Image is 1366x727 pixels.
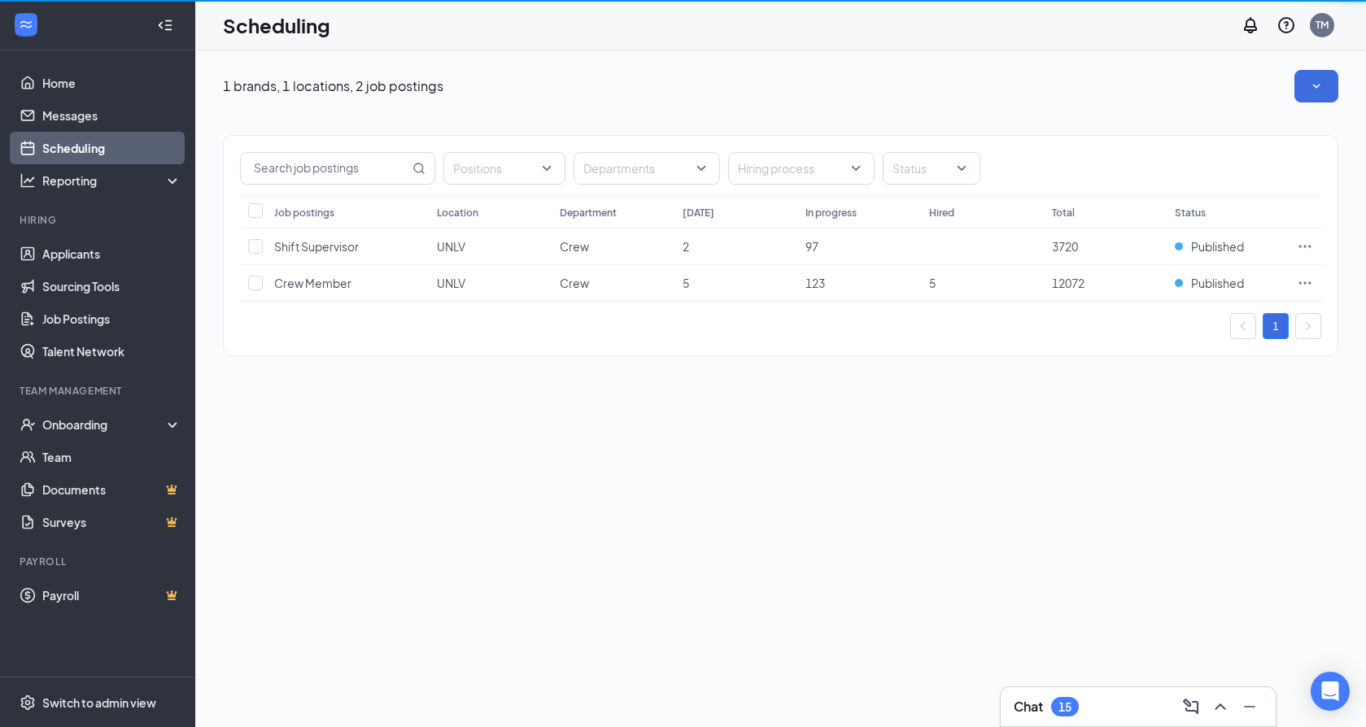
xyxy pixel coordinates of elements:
[1052,239,1078,254] span: 3720
[429,229,552,265] td: UNLV
[1181,697,1201,716] svg: ComposeMessage
[1191,238,1244,255] span: Published
[241,153,409,184] input: Search job postings
[1263,314,1288,338] a: 1
[1297,238,1313,255] svg: Ellipses
[274,239,359,254] span: Shift Supervisor
[1316,18,1329,32] div: TM
[929,276,936,290] span: 5
[42,506,181,538] a: SurveysCrown
[1241,15,1260,35] svg: Notifications
[42,579,181,612] a: PayrollCrown
[42,441,181,473] a: Team
[1308,78,1325,94] svg: SmallChevronDown
[42,172,182,189] div: Reporting
[1178,694,1204,720] button: ComposeMessage
[1295,313,1321,339] button: right
[1294,70,1338,102] button: SmallChevronDown
[42,237,181,270] a: Applicants
[1277,15,1296,35] svg: QuestionInfo
[552,229,674,265] td: Crew
[1240,697,1259,716] svg: Minimize
[42,67,181,99] a: Home
[20,213,178,227] div: Hiring
[1297,275,1313,291] svg: Ellipses
[683,276,689,290] span: 5
[805,276,825,290] span: 123
[42,270,181,303] a: Sourcing Tools
[412,162,426,175] svg: MagnifyingGlass
[1191,275,1244,291] span: Published
[42,303,181,335] a: Job Postings
[674,196,797,229] th: [DATE]
[42,416,168,433] div: Onboarding
[18,16,34,33] svg: WorkstreamLogo
[429,265,552,302] td: UNLV
[1211,697,1230,716] svg: ChevronUp
[1303,321,1313,331] span: right
[1263,313,1289,339] li: 1
[42,694,156,711] div: Switch to admin view
[1230,313,1256,339] li: Previous Page
[437,206,478,220] div: Location
[1052,276,1085,290] span: 12072
[552,265,674,302] td: Crew
[437,239,465,254] span: UNLV
[560,276,589,290] span: Crew
[437,276,465,290] span: UNLV
[42,132,181,164] a: Scheduling
[20,416,36,433] svg: UserCheck
[223,77,443,95] p: 1 brands, 1 locations, 2 job postings
[683,239,689,254] span: 2
[1230,313,1256,339] button: left
[20,555,178,568] div: Payroll
[157,17,173,33] svg: Collapse
[797,196,920,229] th: In progress
[1238,321,1248,331] span: left
[20,172,36,189] svg: Analysis
[1237,694,1263,720] button: Minimize
[1311,672,1350,711] div: Open Intercom Messenger
[921,196,1044,229] th: Hired
[560,206,617,220] div: Department
[42,473,181,506] a: DocumentsCrown
[805,239,818,254] span: 97
[1167,196,1289,229] th: Status
[1295,313,1321,339] li: Next Page
[20,384,178,398] div: Team Management
[223,11,330,39] h1: Scheduling
[20,694,36,711] svg: Settings
[560,239,589,254] span: Crew
[42,335,181,368] a: Talent Network
[42,99,181,132] a: Messages
[274,276,351,290] span: Crew Member
[1207,694,1233,720] button: ChevronUp
[1058,700,1071,714] div: 15
[1044,196,1167,229] th: Total
[274,206,334,220] div: Job postings
[1014,698,1043,716] h3: Chat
